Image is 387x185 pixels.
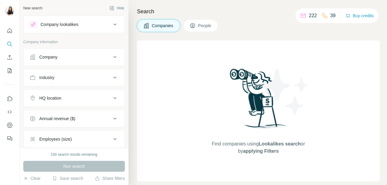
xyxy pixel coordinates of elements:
div: HQ location [39,95,61,101]
span: Find companies using or by [210,140,307,155]
button: Company [24,50,125,64]
p: 39 [330,12,336,19]
button: Hide [105,4,128,13]
button: Clear [23,175,41,181]
img: Surfe Illustration - Stars [259,65,313,119]
div: 100 search results remaining [51,152,97,157]
button: Enrich CSV [5,52,15,63]
div: Annual revenue ($) [39,116,75,122]
div: Industry [39,75,54,81]
img: Avatar [5,6,15,16]
button: Quick start [5,25,15,36]
button: Save search [52,175,83,181]
img: Surfe Illustration - Woman searching with binoculars [227,67,290,134]
span: applying Filters [243,148,279,154]
h4: Search [137,7,380,16]
div: Company lookalikes [41,21,78,27]
div: Company [39,54,57,60]
span: Companies [152,23,174,29]
p: 222 [309,12,317,19]
button: Feedback [5,133,15,144]
button: My lists [5,65,15,76]
button: Use Surfe API [5,107,15,117]
span: Lookalikes search [259,141,301,146]
p: Company information [23,39,125,45]
button: Dashboard [5,120,15,131]
button: Annual revenue ($) [24,111,125,126]
button: Employees (size) [24,132,125,146]
div: New search [23,5,42,11]
button: Search [5,39,15,49]
button: Company lookalikes [24,17,125,32]
button: Buy credits [346,11,374,20]
button: Industry [24,70,125,85]
div: Employees (size) [39,136,72,142]
button: Share filters [95,175,125,181]
span: People [198,23,212,29]
button: HQ location [24,91,125,105]
button: Use Surfe on LinkedIn [5,93,15,104]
